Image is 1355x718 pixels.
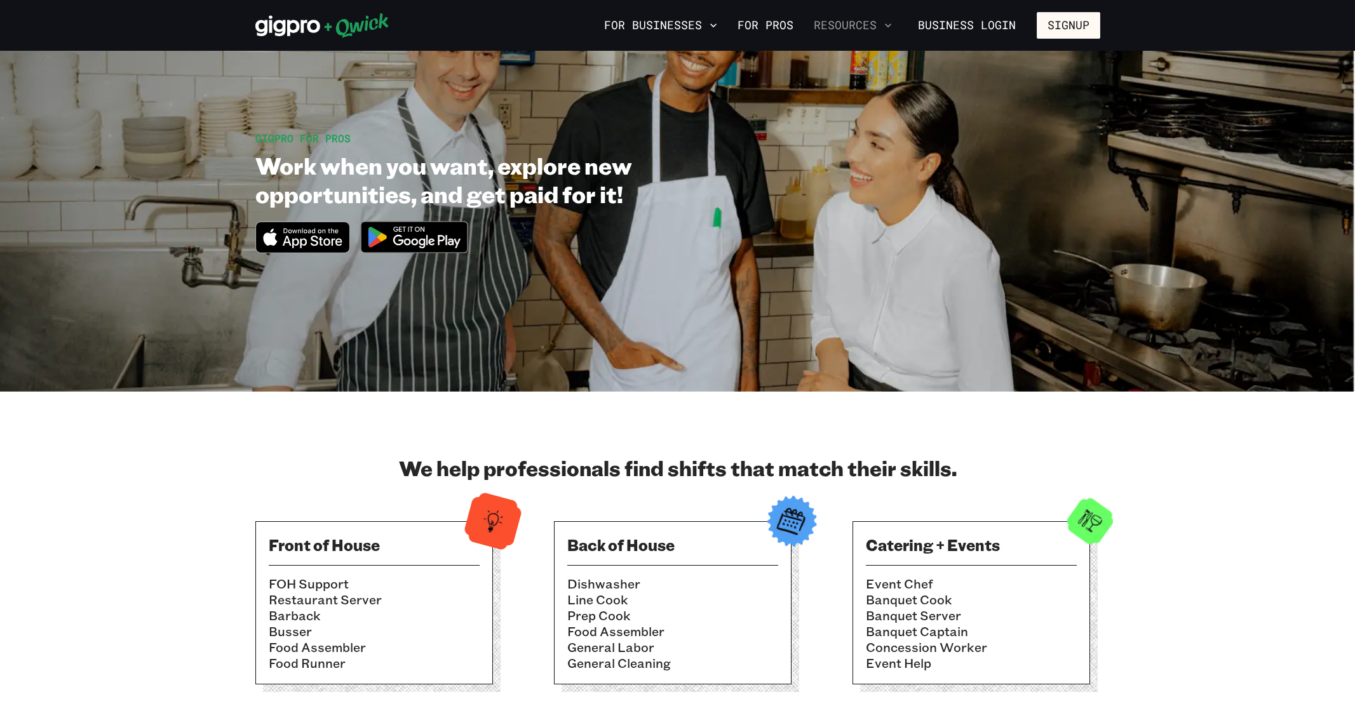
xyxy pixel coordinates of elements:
[255,455,1100,481] h2: We help professionals find shifts that match their skills.
[567,576,778,592] li: Dishwasher
[567,608,778,623] li: Prep Cook
[866,608,1077,623] li: Banquet Server
[866,623,1077,639] li: Banquet Captain
[269,535,480,555] h3: Front of House
[567,655,778,671] li: General Cleaning
[866,655,1077,671] li: Event Help
[353,213,476,261] img: Get it on Google Play
[809,15,897,36] button: Resources
[567,639,778,655] li: General Labor
[269,576,480,592] li: FOH Support
[269,639,480,655] li: Food Assembler
[1037,12,1100,39] button: Signup
[567,592,778,608] li: Line Cook
[866,535,1077,555] h3: Catering + Events
[599,15,722,36] button: For Businesses
[567,623,778,639] li: Food Assembler
[732,15,799,36] a: For Pros
[269,623,480,639] li: Busser
[866,639,1077,655] li: Concession Worker
[269,655,480,671] li: Food Runner
[269,608,480,623] li: Barback
[907,12,1027,39] a: Business Login
[866,576,1077,592] li: Event Chef
[255,243,351,256] a: Download on the App Store
[269,592,480,608] li: Restaurant Server
[866,592,1077,608] li: Banquet Cook
[255,151,762,208] h1: Work when you want, explore new opportunities, and get paid for it!
[255,131,351,145] span: GIGPRO FOR PROS
[567,535,778,555] h3: Back of House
